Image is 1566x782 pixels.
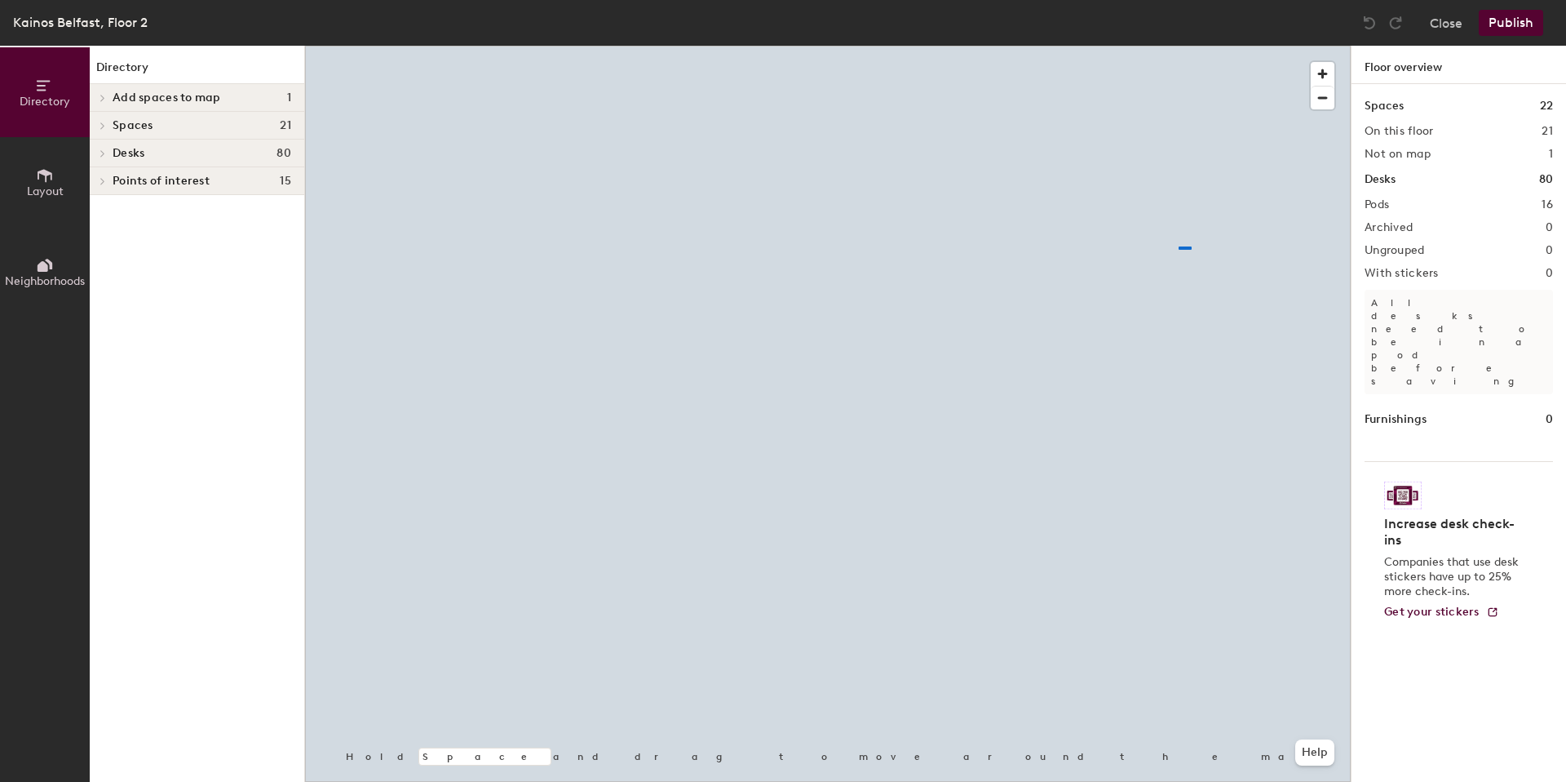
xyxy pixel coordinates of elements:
[1365,97,1404,115] h1: Spaces
[113,175,210,188] span: Points of interest
[1540,97,1553,115] h1: 22
[1384,606,1499,620] a: Get your stickers
[1361,15,1378,31] img: Undo
[1365,148,1431,161] h2: Not on map
[1542,198,1553,211] h2: 16
[1365,198,1389,211] h2: Pods
[1546,411,1553,429] h1: 0
[1546,221,1553,234] h2: 0
[1365,290,1553,394] p: All desks need to be in a pod before saving
[113,147,144,160] span: Desks
[1365,411,1427,429] h1: Furnishings
[1542,125,1553,138] h2: 21
[1479,10,1543,36] button: Publish
[1365,171,1396,189] h1: Desks
[1549,148,1553,161] h2: 1
[276,147,291,160] span: 80
[1546,267,1553,280] h2: 0
[90,59,304,84] h1: Directory
[280,175,291,188] span: 15
[1539,171,1553,189] h1: 80
[1384,482,1422,509] img: Sticker logo
[113,119,153,132] span: Spaces
[13,12,148,33] div: Kainos Belfast, Floor 2
[1365,267,1439,280] h2: With stickers
[1295,740,1334,766] button: Help
[1384,555,1524,599] p: Companies that use desk stickers have up to 25% more check-ins.
[113,91,221,104] span: Add spaces to map
[1430,10,1462,36] button: Close
[20,95,70,109] span: Directory
[1365,244,1425,257] h2: Ungrouped
[1546,244,1553,257] h2: 0
[1351,46,1566,84] h1: Floor overview
[287,91,291,104] span: 1
[280,119,291,132] span: 21
[1365,125,1434,138] h2: On this floor
[27,184,64,198] span: Layout
[1365,221,1413,234] h2: Archived
[1384,516,1524,549] h4: Increase desk check-ins
[5,274,85,288] span: Neighborhoods
[1387,15,1404,31] img: Redo
[1384,605,1480,619] span: Get your stickers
